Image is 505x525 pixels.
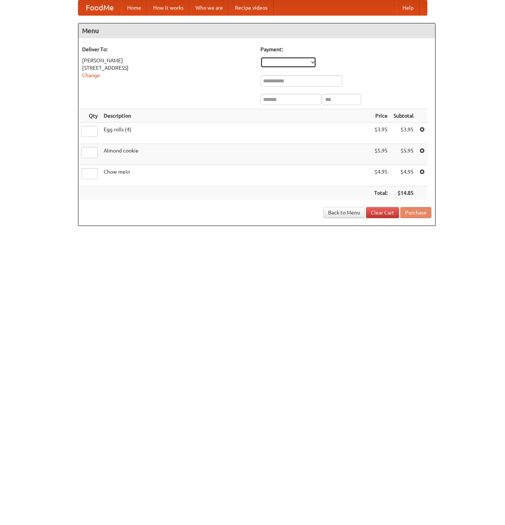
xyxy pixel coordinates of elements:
a: Help [396,0,420,15]
td: Chow mein [101,165,371,186]
th: Total: [371,186,391,200]
a: Recipe videos [229,0,273,15]
h5: Payment: [260,46,431,53]
div: [PERSON_NAME] [82,57,253,64]
th: Subtotal [391,109,417,123]
th: Description [101,109,371,123]
a: How it works [147,0,190,15]
td: $3.95 [391,123,417,144]
td: Egg rolls (4) [101,123,371,144]
a: Change [82,72,100,78]
th: Qty [78,109,101,123]
th: $14.85 [391,186,417,200]
a: FoodMe [78,0,121,15]
div: [STREET_ADDRESS] [82,64,253,72]
a: Back to Menu [323,207,365,218]
a: Who we are [190,0,229,15]
h5: Deliver To: [82,46,253,53]
a: Home [121,0,147,15]
td: $4.95 [391,165,417,186]
td: $5.95 [371,144,391,165]
td: Almond cookie [101,144,371,165]
td: $4.95 [371,165,391,186]
td: $5.95 [391,144,417,165]
th: Price [371,109,391,123]
button: Purchase [400,207,431,218]
a: Clear Cart [366,207,399,218]
td: $3.95 [371,123,391,144]
h4: Menu [78,23,435,38]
